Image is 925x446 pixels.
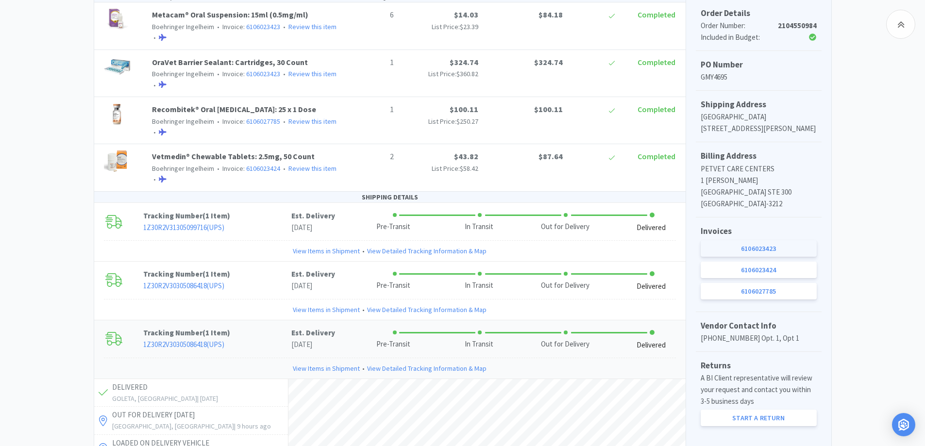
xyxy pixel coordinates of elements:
[246,69,280,78] a: 6106023423
[345,56,394,69] p: 1
[450,57,478,67] span: $324.74
[152,104,316,114] a: Recombitek® Oral [MEDICAL_DATA]: 25 x 1 Dose
[701,240,817,257] a: 6106023423
[402,68,478,79] p: List Price:
[701,410,817,426] a: Start a Return
[152,69,214,78] span: Boehringer Ingelheim
[538,151,563,161] span: $87.64
[282,69,287,78] span: •
[638,104,675,114] span: Completed
[216,164,221,173] span: •
[214,117,280,126] span: Invoice:
[538,10,563,19] span: $84.18
[291,327,335,339] p: Est. Delivery
[360,304,367,315] span: •
[143,268,291,280] p: Tracking Number ( )
[216,69,221,78] span: •
[345,103,394,116] p: 1
[892,413,915,436] div: Open Intercom Messenger
[104,56,130,78] img: 67512b498fdf44378f25ea5042acd69a_487114.png
[701,359,817,372] h5: Returns
[701,319,817,332] h5: Vendor Contact Info
[293,363,360,374] a: View Items in Shipment
[214,22,280,31] span: Invoice:
[637,222,666,233] div: Delivered
[638,151,675,161] span: Completed
[701,372,817,407] p: A BI Client representative will review your request and contact you within 3-5 business days
[112,409,286,421] p: OUT FOR DELIVERY [DATE]
[288,117,336,126] a: Review this item
[701,283,817,299] a: 6106027785
[541,221,589,232] div: Out for Delivery
[291,210,335,222] p: Est. Delivery
[282,22,287,31] span: •
[282,117,287,126] span: •
[291,268,335,280] p: Est. Delivery
[638,57,675,67] span: Completed
[205,269,227,279] span: 1 Item
[701,198,817,210] p: [GEOGRAPHIC_DATA]-3212
[288,69,336,78] a: Review this item
[701,98,817,111] h5: Shipping Address
[456,117,478,126] span: $250.27
[367,363,487,374] a: View Detailed Tracking Information & Map
[345,9,394,21] p: 6
[288,22,336,31] a: Review this item
[152,81,157,89] span: •
[376,339,410,350] div: Pre-Transit
[701,332,817,344] p: [PHONE_NUMBER] Opt. 1, Opt 1
[152,151,315,161] a: Vetmedin® Chewable Tablets: 2.5mg, 50 Count
[701,163,817,175] p: PETVET CARE CENTERS
[402,21,478,32] p: List Price:
[460,22,478,31] span: $23.39
[465,221,493,232] div: In Transit
[701,149,817,163] h5: Billing Address
[112,381,286,393] p: DELIVERED
[152,164,214,173] span: Boehringer Ingelheim
[465,339,493,350] div: In Transit
[246,22,280,31] a: 6106023423
[637,281,666,292] div: Delivered
[293,246,360,256] a: View Items in Shipment
[701,111,817,134] p: [GEOGRAPHIC_DATA] [STREET_ADDRESS][PERSON_NAME]
[367,246,487,256] a: View Detailed Tracking Information & Map
[637,340,666,351] div: Delivered
[291,280,335,292] p: [DATE]
[701,7,817,20] h5: Order Details
[216,117,221,126] span: •
[104,9,131,30] img: 86431bf6245d424aa7e7950189ef1fe4_286515.png
[152,128,157,136] span: •
[214,164,280,173] span: Invoice:
[360,363,367,374] span: •
[454,151,478,161] span: $43.82
[143,281,224,290] a: 1Z30R2V30305086418(UPS)
[778,21,817,30] strong: 2104550984
[214,69,280,78] span: Invoice:
[291,222,335,233] p: [DATE]
[152,22,214,31] span: Boehringer Ingelheim
[152,117,214,126] span: Boehringer Ingelheim
[701,175,817,198] p: 1 [PERSON_NAME][GEOGRAPHIC_DATA] STE 300
[143,327,291,339] p: Tracking Number ( )
[152,10,308,19] a: Metacam® Oral Suspension: 15ml (0.5mg/ml)
[282,164,287,173] span: •
[345,150,394,163] p: 2
[152,175,157,183] span: •
[152,57,308,67] a: OraVet Barrier Sealant: Cartridges, 30 Count
[638,10,675,19] span: Completed
[104,103,131,125] img: 7059a757c9884f68adc5a653f2cde827_487012.png
[534,104,563,114] span: $100.11
[360,246,367,256] span: •
[112,421,286,431] p: [GEOGRAPHIC_DATA], [GEOGRAPHIC_DATA] | 9 hours ago
[541,280,589,291] div: Out for Delivery
[104,150,131,172] img: 799ada668e15442aa7f36cc2137da200_352925.png
[367,304,487,315] a: View Detailed Tracking Information & Map
[143,340,224,349] a: 1Z30R2V30305086418(UPS)
[402,163,478,174] p: List Price:
[701,225,817,238] h5: Invoices
[94,192,686,203] div: SHIPPING DETAILS
[454,10,478,19] span: $14.03
[701,58,817,71] h5: PO Number
[376,280,410,291] div: Pre-Transit
[112,393,286,404] p: GOLETA, [GEOGRAPHIC_DATA] | [DATE]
